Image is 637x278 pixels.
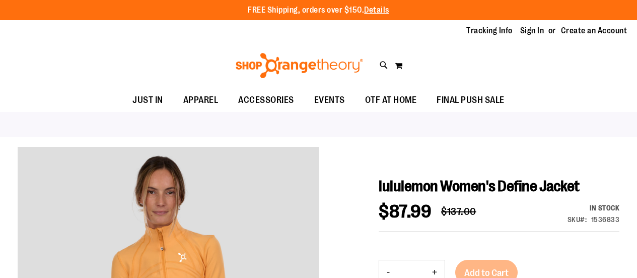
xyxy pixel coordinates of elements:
[364,6,389,15] a: Details
[437,89,505,112] span: FINAL PUSH SALE
[466,25,513,36] a: Tracking Info
[122,89,173,112] a: JUST IN
[234,53,365,78] img: Shop Orangetheory
[520,25,544,36] a: Sign In
[228,89,304,112] a: ACCESSORIES
[355,89,427,112] a: OTF AT HOME
[427,89,515,112] a: FINAL PUSH SALE
[568,203,620,213] div: Availability
[379,178,580,195] span: lululemon Women's Define Jacket
[304,89,355,112] a: EVENTS
[561,25,627,36] a: Create an Account
[314,89,345,112] span: EVENTS
[591,214,620,225] div: 1536833
[441,206,476,217] span: $137.00
[132,89,163,112] span: JUST IN
[568,215,587,224] strong: SKU
[568,203,620,213] div: In stock
[238,89,294,112] span: ACCESSORIES
[183,89,219,112] span: APPAREL
[379,201,431,222] span: $87.99
[365,89,417,112] span: OTF AT HOME
[248,5,389,16] p: FREE Shipping, orders over $150.
[173,89,229,112] a: APPAREL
